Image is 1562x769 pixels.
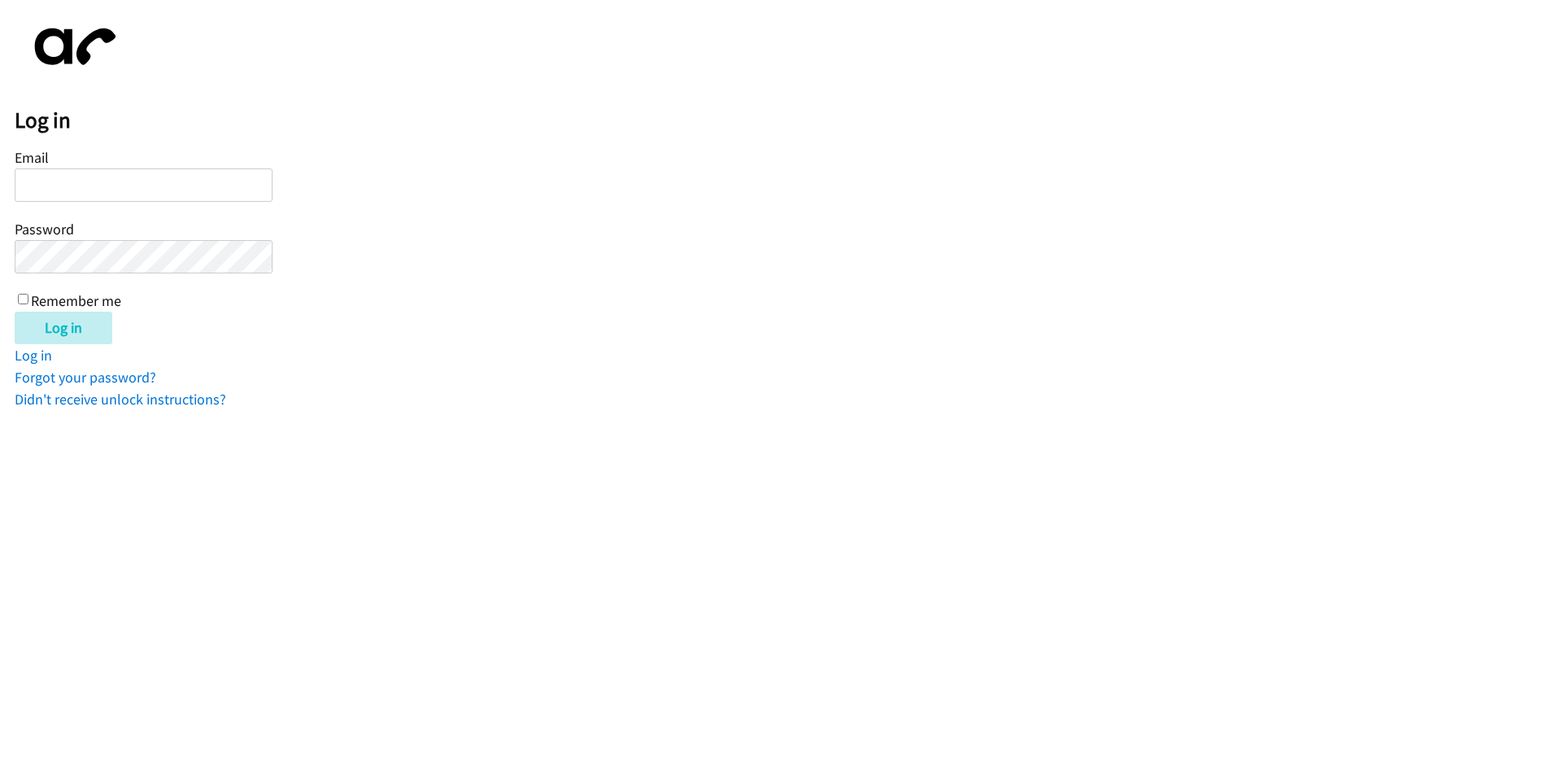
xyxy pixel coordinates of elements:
[15,148,49,167] label: Email
[15,15,129,79] img: aphone-8a226864a2ddd6a5e75d1ebefc011f4aa8f32683c2d82f3fb0802fe031f96514.svg
[31,291,121,310] label: Remember me
[15,368,156,387] a: Forgot your password?
[15,346,52,365] a: Log in
[15,312,112,344] input: Log in
[15,107,1562,134] h2: Log in
[15,390,226,409] a: Didn't receive unlock instructions?
[15,220,74,238] label: Password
